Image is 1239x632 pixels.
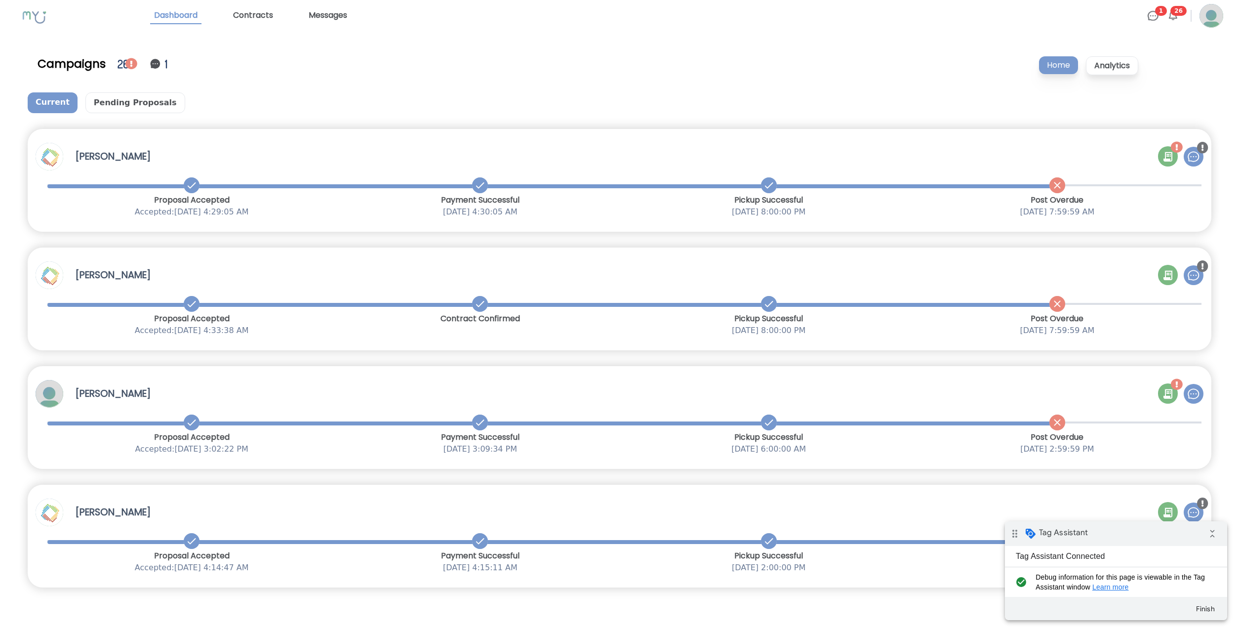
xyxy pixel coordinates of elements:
img: Notification [125,58,137,70]
span: 26 [1170,6,1187,16]
p: Pickup Successful [625,431,913,443]
h3: [PERSON_NAME] [75,150,151,164]
img: Bell [1167,10,1179,22]
h3: [PERSON_NAME] [75,387,151,401]
p: Accepted: [DATE] 4:14:47 AM [47,562,336,574]
p: Pickup Successful [625,194,913,206]
img: Chat [1188,388,1199,400]
p: Payment Successful [336,194,624,206]
p: [DATE] 2:59:59 PM [913,443,1201,455]
img: Chat [1188,151,1199,163]
p: [DATE] 6:00:00 AM [625,443,913,455]
a: Dashboard [150,7,201,24]
p: Proposal Accepted [47,431,336,443]
img: Notification [1197,498,1208,509]
img: Chat [1188,269,1199,281]
h3: [PERSON_NAME] [75,506,151,519]
p: [DATE] 7:59:59 AM [913,325,1201,337]
img: Profile [36,143,63,170]
i: Collapse debug badge [198,2,217,22]
a: Learn more [87,62,124,70]
p: Current [28,92,78,113]
img: Notification [1171,141,1183,153]
img: Chat [1188,506,1199,518]
img: Notification [149,58,161,70]
p: [DATE] 2:00:00 PM [625,562,913,574]
p: Proposal Accepted [47,550,336,562]
p: [DATE] 7:59:59 AM [913,206,1201,218]
span: Debug information for this page is viewable in the Tag Assistant window [31,51,206,71]
a: Messages [305,7,351,24]
p: [DATE] 8:00:00 PM [625,325,913,337]
p: Proposal Accepted [47,194,336,206]
p: Post Overdue [913,194,1201,206]
h3: [PERSON_NAME] [75,268,151,282]
div: Campaigns [38,56,106,72]
div: 1 [165,55,173,73]
button: Finish [183,79,218,96]
p: Post Overdue [913,431,1201,443]
p: Pickup Successful [625,313,913,325]
img: Profile [1199,4,1223,28]
p: Analytics [1086,56,1138,75]
p: Payment Successful [336,550,624,562]
p: Pending Proposals [85,92,185,113]
img: Profile [36,380,63,408]
p: [DATE] 11:59:59 PM [913,562,1201,574]
p: Accepted: [DATE] 4:29:05 AM [47,206,336,218]
span: 1 [1155,6,1167,16]
p: Post Overdue [913,550,1201,562]
p: [DATE] 3:09:34 PM [336,443,624,455]
img: Profile [36,499,63,526]
p: [DATE] 4:15:11 AM [336,562,624,574]
p: Pickup Successful [625,550,913,562]
div: 26 [118,55,125,73]
span: Tag Assistant [34,6,83,16]
p: Payment Successful [336,431,624,443]
p: [DATE] 4:30:05 AM [336,206,624,218]
img: Profile [36,261,63,289]
p: Post Overdue [913,313,1201,325]
img: Notification [1197,142,1208,154]
img: Notification [1171,379,1183,390]
a: Contracts [229,7,277,24]
img: Notification [1197,260,1208,272]
p: Proposal Accepted [47,313,336,325]
p: Home [1039,56,1078,74]
img: Chat [1147,10,1159,22]
p: Contract Confirmed [336,313,624,325]
p: Accepted: [DATE] 4:33:38 AM [47,325,336,337]
p: Accepted: [DATE] 3:02:22 PM [47,443,336,455]
i: check_circle [8,51,24,71]
p: [DATE] 8:00:00 PM [625,206,913,218]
